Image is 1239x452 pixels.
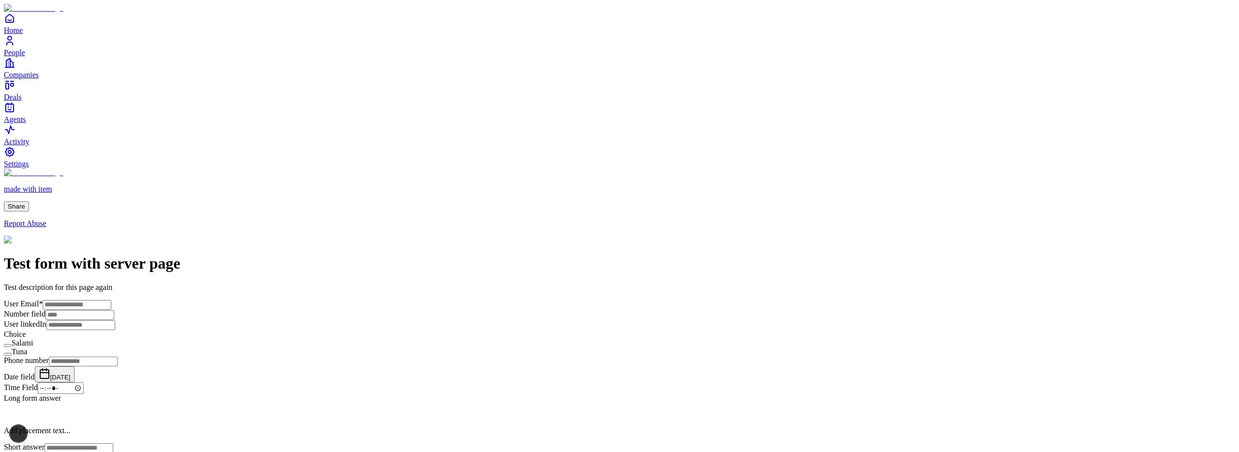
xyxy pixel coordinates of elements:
[4,320,46,328] label: User linkedIn
[4,35,1235,57] a: People
[4,102,1235,123] a: Agents
[4,57,1235,79] a: Companies
[4,124,1235,146] a: Activity
[12,339,33,347] label: Salami
[4,283,1235,292] p: Test description for this page again
[4,394,61,402] label: Long form answer
[4,310,45,318] label: Number field
[4,71,39,79] span: Companies
[4,255,1235,272] h1: Test form with server page
[4,426,1235,435] p: Add placement text...
[35,366,75,382] button: [DATE]
[4,93,21,101] span: Deals
[4,26,23,34] span: Home
[4,168,63,177] img: Item Brain Logo
[4,160,29,168] span: Settings
[50,374,71,381] span: [DATE]
[4,115,26,123] span: Agents
[4,383,38,392] label: Time Field
[4,443,45,451] label: Short answer
[4,13,1235,34] a: Home
[4,79,1235,101] a: Deals
[4,168,1235,194] a: made with item
[4,300,43,308] label: User Email
[4,236,46,244] img: Form Logo
[4,356,49,364] label: Phone number
[4,146,1235,168] a: Settings
[4,330,26,338] label: Choice
[4,185,1235,194] p: made with item
[4,137,29,146] span: Activity
[12,347,27,356] label: Tuna
[4,4,63,13] img: Item Brain Logo
[4,48,25,57] span: People
[4,373,35,381] label: Date field
[4,219,1235,228] a: Report Abuse
[4,201,29,211] button: Share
